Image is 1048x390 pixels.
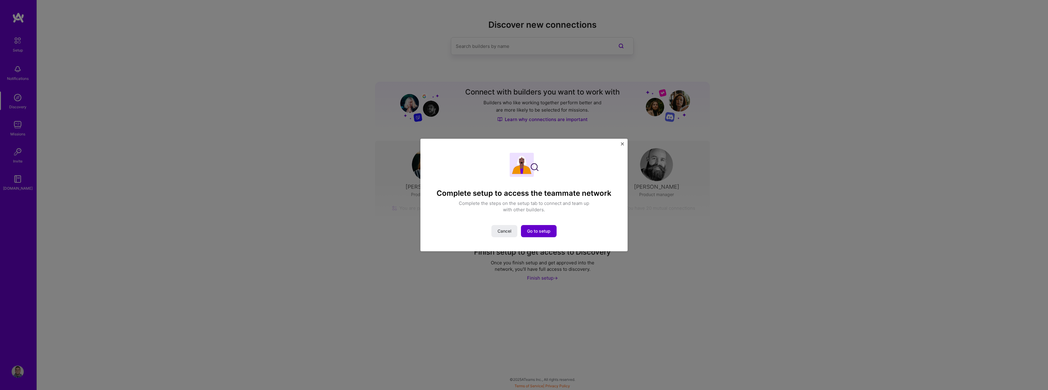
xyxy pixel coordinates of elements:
button: Cancel [491,225,517,237]
span: Go to setup [527,228,551,234]
h4: Complete setup to access the teammate network [437,189,611,198]
button: Go to setup [521,225,557,237]
img: Complete setup illustration [510,153,539,177]
button: Close [621,142,624,149]
p: Complete the steps on the setup tab to connect and team up with other builders. [455,200,593,213]
span: Cancel [497,228,511,234]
